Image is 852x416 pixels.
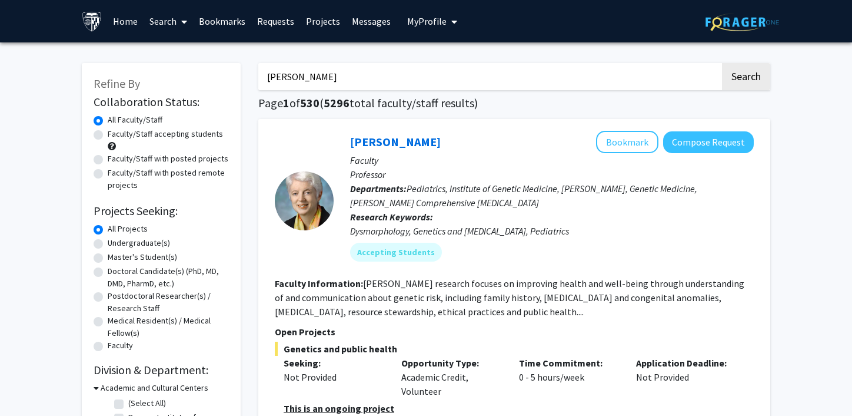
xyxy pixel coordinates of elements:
h1: Page of ( total faculty/staff results) [258,96,770,110]
div: 0 - 5 hours/week [510,356,628,398]
div: Not Provided [627,356,745,398]
button: Compose Request to Joann Bodurtha [663,131,754,153]
a: Requests [251,1,300,42]
p: Time Commitment: [519,356,619,370]
b: Departments: [350,183,407,194]
u: This is an ongoing project [284,402,394,414]
a: Bookmarks [193,1,251,42]
img: ForagerOne Logo [705,13,779,31]
p: Application Deadline: [636,356,736,370]
p: Seeking: [284,356,384,370]
button: Add Joann Bodurtha to Bookmarks [596,131,658,153]
label: Faculty/Staff accepting students [108,128,223,140]
label: Undergraduate(s) [108,237,170,249]
b: Faculty Information: [275,278,363,289]
div: Not Provided [284,370,384,384]
a: Search [144,1,193,42]
span: 5296 [324,95,350,110]
label: Faculty/Staff with posted projects [108,153,228,165]
label: Medical Resident(s) / Medical Fellow(s) [108,315,229,339]
input: Search Keywords [258,63,720,90]
button: Search [722,63,770,90]
div: Academic Credit, Volunteer [392,356,510,398]
a: Home [107,1,144,42]
label: Master's Student(s) [108,251,177,263]
h2: Collaboration Status: [94,95,229,109]
fg-read-more: [PERSON_NAME] research focuses on improving health and well-being through understanding of and co... [275,278,744,318]
label: Doctoral Candidate(s) (PhD, MD, DMD, PharmD, etc.) [108,265,229,290]
span: 530 [300,95,319,110]
label: Postdoctoral Researcher(s) / Research Staff [108,290,229,315]
h2: Projects Seeking: [94,204,229,218]
span: Genetics and public health [275,342,754,356]
img: Johns Hopkins University Logo [82,11,102,32]
p: Opportunity Type: [401,356,501,370]
div: Dysmorphology, Genetics and [MEDICAL_DATA], Pediatrics [350,224,754,238]
label: (Select All) [128,397,166,410]
a: [PERSON_NAME] [350,134,441,149]
label: All Faculty/Staff [108,114,162,126]
mat-chip: Accepting Students [350,243,442,262]
span: Pediatrics, Institute of Genetic Medicine, [PERSON_NAME], Genetic Medicine, [PERSON_NAME] Compreh... [350,183,697,209]
label: Faculty/Staff with posted remote projects [108,167,229,192]
h3: Academic and Cultural Centers [101,382,208,394]
b: Research Keywords: [350,211,433,223]
label: Faculty [108,339,133,352]
p: Open Projects [275,325,754,339]
h2: Division & Department: [94,363,229,377]
label: All Projects [108,223,148,235]
span: 1 [283,95,289,110]
iframe: Chat [9,363,50,407]
p: Professor [350,167,754,181]
p: Faculty [350,153,754,167]
a: Messages [346,1,397,42]
a: Projects [300,1,346,42]
span: My Profile [407,15,447,27]
span: Refine By [94,76,140,91]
